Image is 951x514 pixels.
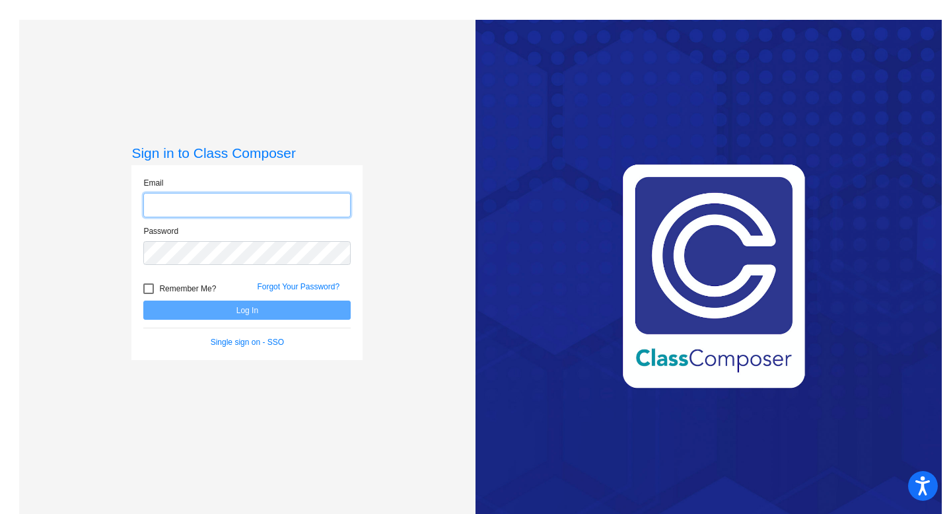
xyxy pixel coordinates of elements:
a: Forgot Your Password? [257,282,339,291]
h3: Sign in to Class Composer [131,145,363,161]
label: Password [143,225,178,237]
span: Remember Me? [159,281,216,297]
button: Log In [143,301,351,320]
a: Single sign on - SSO [211,338,284,347]
label: Email [143,177,163,189]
